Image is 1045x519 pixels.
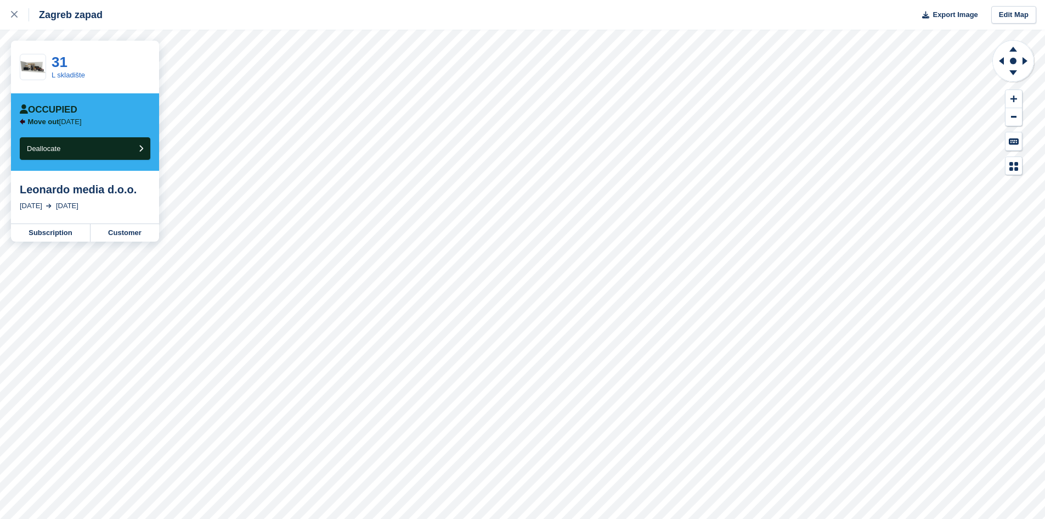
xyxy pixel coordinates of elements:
[52,71,85,79] a: L skladište
[1006,157,1022,175] button: Map Legend
[20,200,42,211] div: [DATE]
[56,200,78,211] div: [DATE]
[991,6,1036,24] a: Edit Map
[20,119,25,125] img: arrow-left-icn-90495f2de72eb5bd0bd1c3c35deca35cc13f817d75bef06ecd7c0b315636ce7e.svg
[916,6,978,24] button: Export Image
[1006,90,1022,108] button: Zoom In
[28,118,82,126] p: [DATE]
[28,118,59,126] span: Move out
[20,61,46,73] img: container-lg-1024x492.png
[1006,132,1022,150] button: Keyboard Shortcuts
[11,224,91,242] a: Subscription
[46,204,52,208] img: arrow-right-light-icn-cde0832a797a2874e46488d9cf13f60e5c3a73dbe684e267c42b8395dfbc2abf.svg
[52,54,67,70] a: 31
[1006,108,1022,126] button: Zoom Out
[29,8,103,21] div: Zagreb zapad
[20,104,77,115] div: Occupied
[20,137,150,160] button: Deallocate
[91,224,159,242] a: Customer
[27,144,60,153] span: Deallocate
[20,183,150,196] div: Leonardo media d.o.o.
[933,9,978,20] span: Export Image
